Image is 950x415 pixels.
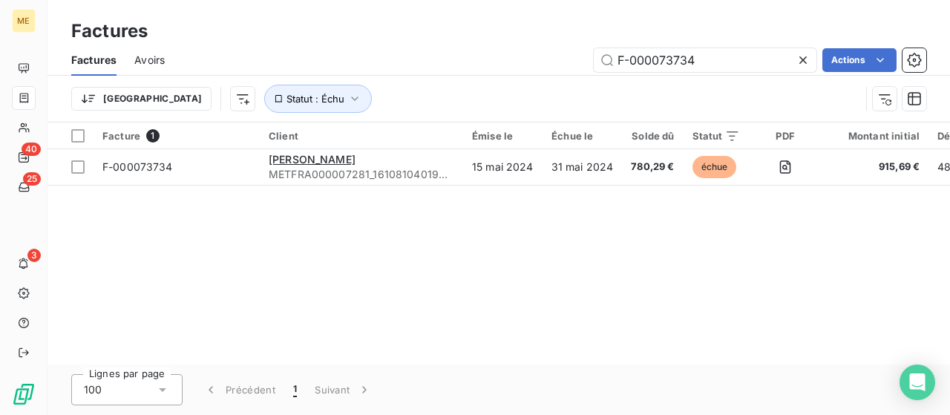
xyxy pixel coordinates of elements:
div: PDF [758,130,812,142]
button: Statut : Échu [264,85,372,113]
span: Factures [71,53,117,68]
button: Suivant [306,374,381,405]
button: Actions [822,48,897,72]
span: 1 [146,129,160,143]
span: Facture [102,130,140,142]
span: échue [692,156,737,178]
span: 780,29 € [631,160,674,174]
div: Montant initial [831,130,920,142]
img: Logo LeanPay [12,382,36,406]
span: 100 [84,382,102,397]
span: Statut : Échu [286,93,344,105]
div: Échue le [551,130,614,142]
input: Rechercher [594,48,816,72]
span: 915,69 € [831,160,920,174]
span: F-000073734 [102,160,173,173]
span: [PERSON_NAME] [269,153,356,166]
span: 40 [22,143,41,156]
div: Solde dû [631,130,674,142]
span: 25 [23,172,41,186]
div: ME [12,9,36,33]
button: 1 [284,374,306,405]
button: Précédent [194,374,284,405]
span: METFRA000007281_16108104019889 [269,167,454,182]
td: 31 mai 2024 [543,149,623,185]
div: Statut [692,130,741,142]
span: 1 [293,382,297,397]
div: Open Intercom Messenger [900,365,935,400]
span: 3 [27,249,41,262]
div: Émise le [472,130,534,142]
div: Client [269,130,454,142]
td: 15 mai 2024 [463,149,543,185]
h3: Factures [71,18,148,45]
button: [GEOGRAPHIC_DATA] [71,87,212,111]
span: Avoirs [134,53,165,68]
